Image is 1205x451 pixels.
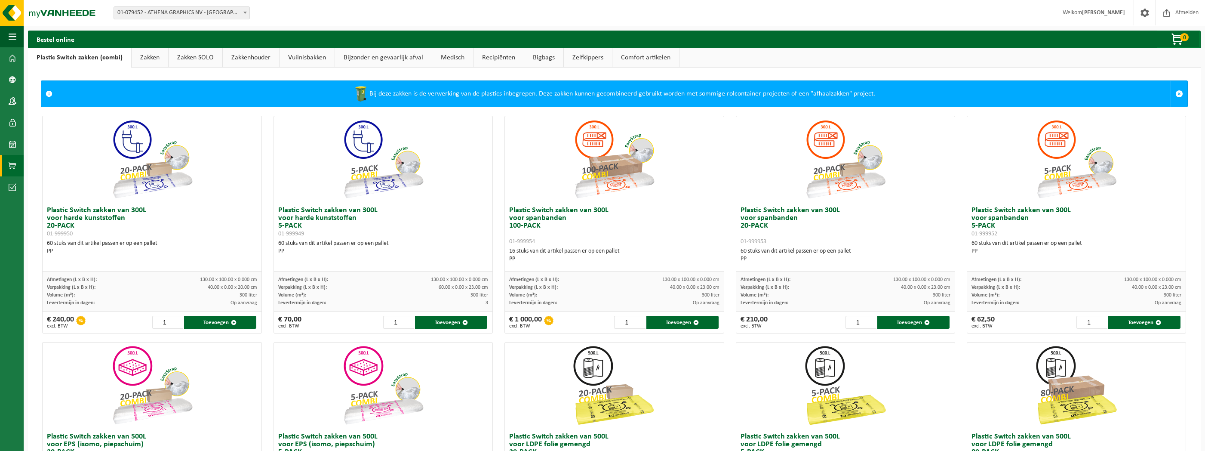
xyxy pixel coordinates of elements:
input: 1 [152,316,183,329]
span: Levertermijn in dagen: [47,300,95,306]
a: Zakken [132,48,168,68]
h3: Plastic Switch zakken van 300L voor harde kunststoffen 20-PACK [47,207,257,238]
span: 01-999954 [509,238,535,245]
span: 130.00 x 100.00 x 0.000 cm [1124,277,1181,282]
span: Volume (m³): [278,293,306,298]
button: Toevoegen [184,316,256,329]
img: 01-999950 [109,116,195,202]
div: PP [278,247,489,255]
a: Recipiënten [473,48,524,68]
button: 0 [1157,31,1200,48]
span: Afmetingen (L x B x H): [509,277,559,282]
h3: Plastic Switch zakken van 300L voor spanbanden 100-PACK [509,207,719,245]
a: Vuilnisbakken [280,48,335,68]
div: 60 stuks van dit artikel passen er op een pallet [278,240,489,255]
input: 1 [383,316,414,329]
span: Volume (m³): [971,293,999,298]
iframe: chat widget [4,432,144,451]
span: Op aanvraag [924,300,950,306]
span: Verpakking (L x B x H): [47,285,95,290]
a: Sluit melding [1171,81,1187,107]
div: PP [47,247,257,255]
span: 0 [1180,33,1189,41]
span: 01-079452 - ATHENA GRAPHICS NV - ROESELARE [114,6,250,19]
span: Volume (m³): [741,293,768,298]
button: Toevoegen [877,316,950,329]
span: 01-999949 [278,231,304,237]
span: 40.00 x 0.00 x 23.00 cm [670,285,719,290]
div: € 1 000,00 [509,316,542,329]
img: WB-0240-HPE-GN-50.png [352,85,369,102]
h2: Bestel online [28,31,83,47]
span: Verpakking (L x B x H): [741,285,789,290]
img: 01-999955 [340,343,426,429]
span: 130.00 x 100.00 x 0.000 cm [893,277,950,282]
input: 1 [1076,316,1107,329]
span: 01-999952 [971,231,997,237]
span: Op aanvraag [693,300,719,306]
span: Verpakking (L x B x H): [509,285,558,290]
a: Comfort artikelen [612,48,679,68]
span: 300 liter [470,293,488,298]
h3: Plastic Switch zakken van 300L voor spanbanden 20-PACK [741,207,951,245]
a: Bijzonder en gevaarlijk afval [335,48,432,68]
span: 60.00 x 0.00 x 23.00 cm [439,285,488,290]
div: € 240,00 [47,316,74,329]
span: Op aanvraag [1155,300,1181,306]
span: 40.00 x 0.00 x 20.00 cm [208,285,257,290]
div: Bij deze zakken is de verwerking van de plastics inbegrepen. Deze zakken kunnen gecombineerd gebr... [57,81,1171,107]
strong: [PERSON_NAME] [1082,9,1125,16]
span: 130.00 x 100.00 x 0.000 cm [200,277,257,282]
span: excl. BTW [741,324,768,329]
input: 1 [845,316,876,329]
a: Bigbags [524,48,563,68]
div: 60 stuks van dit artikel passen er op een pallet [741,247,951,263]
img: 01-999954 [571,116,657,202]
div: PP [509,255,719,263]
span: excl. BTW [971,324,995,329]
span: 01-999950 [47,231,73,237]
span: Volume (m³): [509,293,537,298]
div: € 70,00 [278,316,301,329]
button: Toevoegen [646,316,719,329]
a: Zakken SOLO [169,48,222,68]
span: 300 liter [702,293,719,298]
div: PP [741,255,951,263]
div: 60 stuks van dit artikel passen er op een pallet [971,240,1182,255]
span: Verpakking (L x B x H): [278,285,327,290]
img: 01-999968 [1033,343,1119,429]
img: 01-999953 [802,116,888,202]
span: Levertermijn in dagen: [741,300,788,306]
span: Volume (m³): [47,293,75,298]
input: 1 [614,316,645,329]
button: Toevoegen [415,316,487,329]
span: 300 liter [1164,293,1181,298]
div: € 62,50 [971,316,995,329]
img: 01-999963 [802,343,888,429]
span: 01-079452 - ATHENA GRAPHICS NV - ROESELARE [114,7,249,19]
a: Plastic Switch zakken (combi) [28,48,131,68]
span: Afmetingen (L x B x H): [278,277,328,282]
span: 130.00 x 100.00 x 0.000 cm [431,277,488,282]
span: excl. BTW [278,324,301,329]
span: Verpakking (L x B x H): [971,285,1020,290]
span: Levertermijn in dagen: [278,300,326,306]
span: Afmetingen (L x B x H): [47,277,97,282]
span: 300 liter [240,293,257,298]
h3: Plastic Switch zakken van 300L voor harde kunststoffen 5-PACK [278,207,489,238]
span: excl. BTW [509,324,542,329]
span: 40.00 x 0.00 x 23.00 cm [901,285,950,290]
div: PP [971,247,1182,255]
img: 01-999952 [1033,116,1119,202]
div: 60 stuks van dit artikel passen er op een pallet [47,240,257,255]
img: 01-999956 [109,343,195,429]
span: Levertermijn in dagen: [971,300,1019,306]
a: Medisch [432,48,473,68]
div: € 210,00 [741,316,768,329]
span: 01-999953 [741,238,766,245]
a: Zelfkippers [564,48,612,68]
span: excl. BTW [47,324,74,329]
a: Zakkenhouder [223,48,279,68]
span: 3 [486,300,488,306]
h3: Plastic Switch zakken van 300L voor spanbanden 5-PACK [971,207,1182,238]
